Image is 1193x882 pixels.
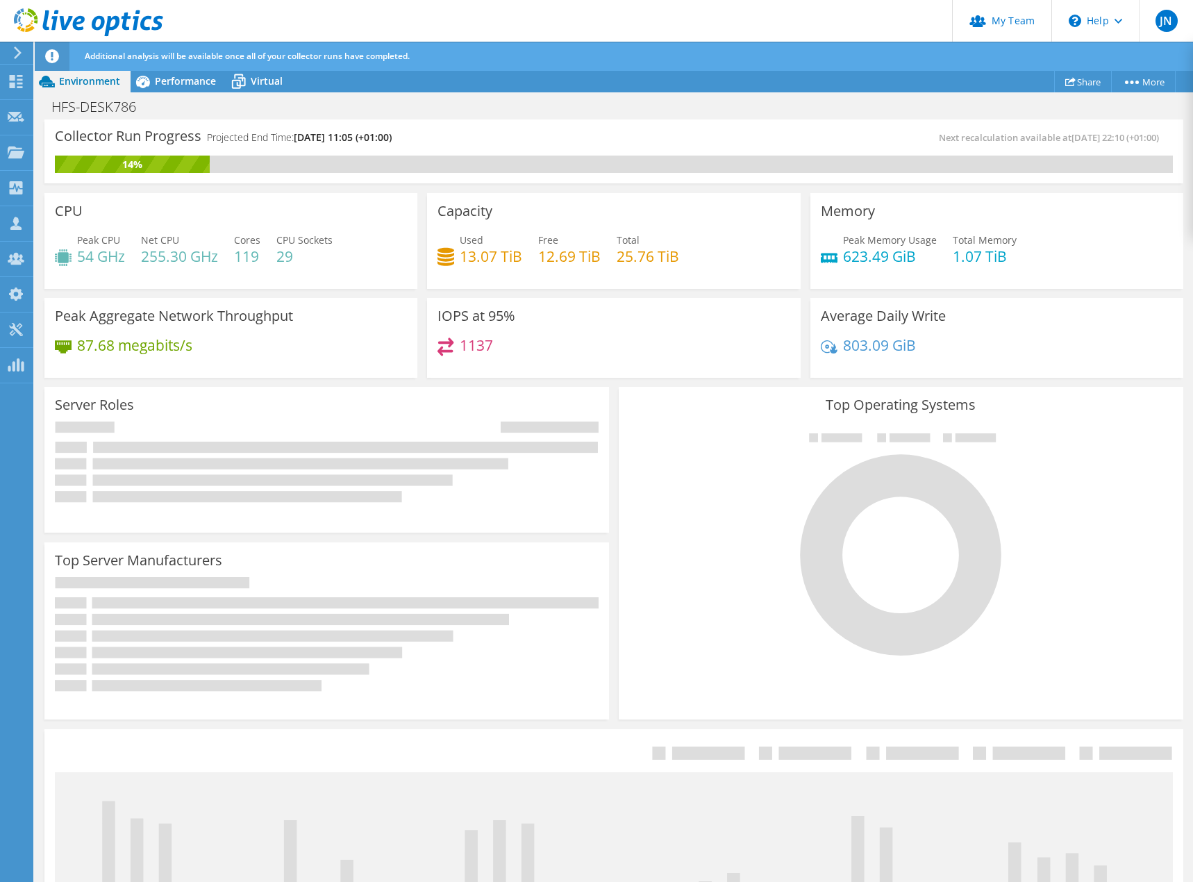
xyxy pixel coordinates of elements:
[1054,71,1112,92] a: Share
[617,249,679,264] h4: 25.76 TiB
[843,338,916,353] h4: 803.09 GiB
[953,249,1017,264] h4: 1.07 TiB
[843,233,937,247] span: Peak Memory Usage
[953,233,1017,247] span: Total Memory
[538,233,558,247] span: Free
[939,131,1166,144] span: Next recalculation available at
[276,249,333,264] h4: 29
[207,130,392,145] h4: Projected End Time:
[77,233,120,247] span: Peak CPU
[141,249,218,264] h4: 255.30 GHz
[85,50,410,62] span: Additional analysis will be available once all of your collector runs have completed.
[45,99,158,115] h1: HFS-DESK786
[437,203,492,219] h3: Capacity
[821,203,875,219] h3: Memory
[629,397,1173,413] h3: Top Operating Systems
[141,233,179,247] span: Net CPU
[55,203,83,219] h3: CPU
[1111,71,1176,92] a: More
[59,74,120,88] span: Environment
[251,74,283,88] span: Virtual
[55,157,210,172] div: 14%
[77,338,192,353] h4: 87.68 megabits/s
[1156,10,1178,32] span: JN
[617,233,640,247] span: Total
[460,338,493,353] h4: 1137
[843,249,937,264] h4: 623.49 GiB
[1071,131,1159,144] span: [DATE] 22:10 (+01:00)
[294,131,392,144] span: [DATE] 11:05 (+01:00)
[77,249,125,264] h4: 54 GHz
[1069,15,1081,27] svg: \n
[55,553,222,568] h3: Top Server Manufacturers
[538,249,601,264] h4: 12.69 TiB
[234,233,260,247] span: Cores
[276,233,333,247] span: CPU Sockets
[55,308,293,324] h3: Peak Aggregate Network Throughput
[821,308,946,324] h3: Average Daily Write
[460,249,522,264] h4: 13.07 TiB
[155,74,216,88] span: Performance
[437,308,515,324] h3: IOPS at 95%
[234,249,260,264] h4: 119
[460,233,483,247] span: Used
[55,397,134,413] h3: Server Roles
